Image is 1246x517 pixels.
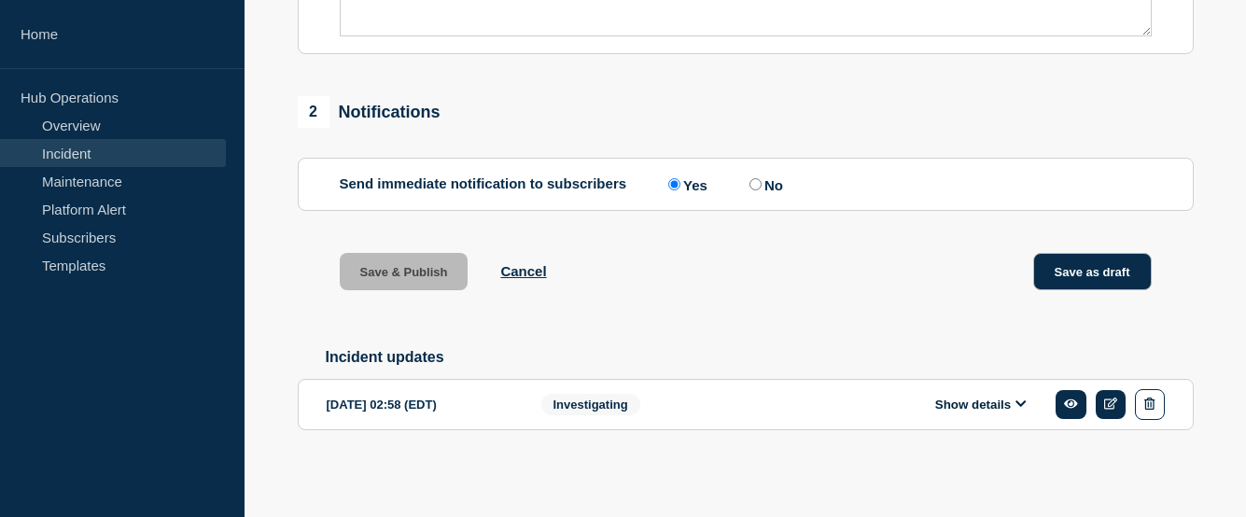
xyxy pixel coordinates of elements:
[745,175,783,193] label: No
[500,263,546,279] button: Cancel
[298,96,441,128] div: Notifications
[340,175,627,193] p: Send immediate notification to subscribers
[668,178,680,190] input: Yes
[340,253,469,290] button: Save & Publish
[1033,253,1152,290] button: Save as draft
[326,349,1194,366] h2: Incident updates
[664,175,707,193] label: Yes
[749,178,762,190] input: No
[298,96,329,128] span: 2
[930,397,1032,412] button: Show details
[327,389,513,420] div: [DATE] 02:58 (EDT)
[340,175,1152,193] div: Send immediate notification to subscribers
[541,394,640,415] span: Investigating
